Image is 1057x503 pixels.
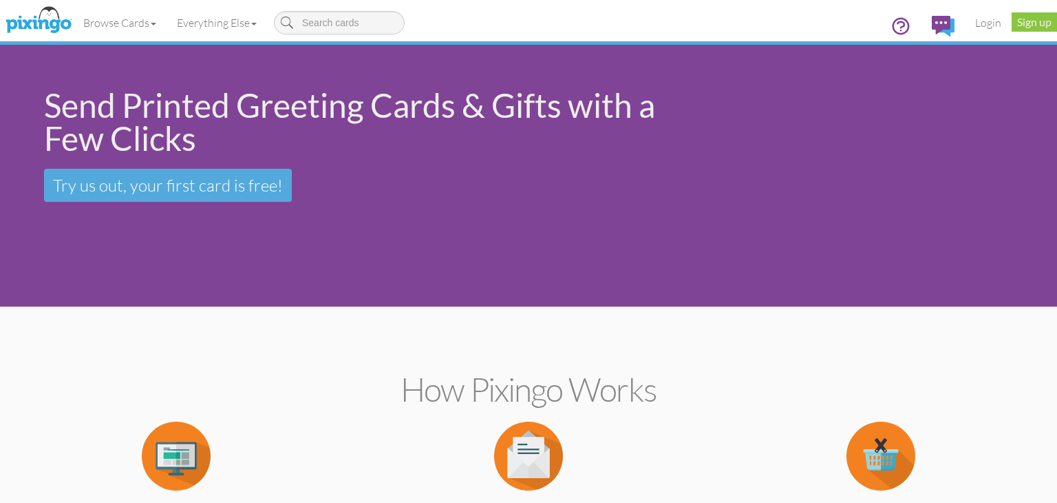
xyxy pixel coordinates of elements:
[44,89,694,155] div: Send Printed Greeting Cards & Gifts with a Few Clicks
[142,422,211,491] img: item.alt
[53,175,283,196] span: Try us out, your first card is free!
[44,169,292,202] a: Try us out, your first card is free!
[274,11,405,34] input: Search cards
[73,6,167,40] a: Browse Cards
[965,6,1012,40] a: Login
[24,371,1033,408] h2: How Pixingo works
[167,6,267,40] a: Everything Else
[846,422,915,491] img: item.alt
[2,3,75,38] img: pixingo logo
[494,422,563,491] img: item.alt
[1012,12,1057,32] a: Sign up
[932,16,954,37] img: comments.svg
